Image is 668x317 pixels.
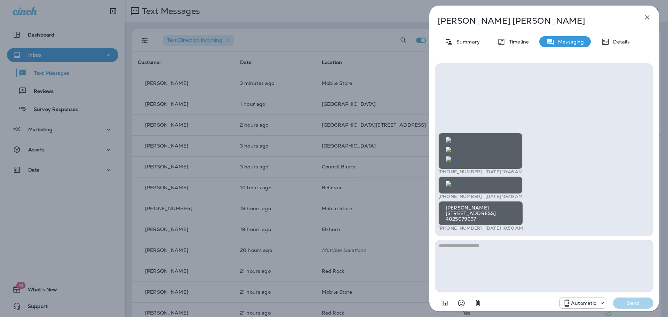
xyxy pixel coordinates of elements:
[485,169,523,175] p: [DATE] 10:46 AM
[453,39,480,45] p: Summary
[438,225,482,231] p: [PHONE_NUMBER]
[438,16,628,26] p: [PERSON_NAME] [PERSON_NAME]
[506,39,529,45] p: Timeline
[438,169,482,175] p: [PHONE_NUMBER]
[446,137,451,143] img: twilio-download
[571,300,596,306] p: Automatic
[438,201,523,225] div: [PERSON_NAME] [STREET_ADDRESS] 4025079037
[446,181,451,187] img: twilio-download
[446,147,451,152] img: twilio-download
[438,194,482,199] p: [PHONE_NUMBER]
[485,225,523,231] p: [DATE] 10:50 AM
[438,296,452,310] button: Add in a premade template
[610,39,630,45] p: Details
[446,156,451,162] img: twilio-download
[555,39,584,45] p: Messaging
[485,194,523,199] p: [DATE] 10:49 AM
[454,296,468,310] button: Select an emoji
